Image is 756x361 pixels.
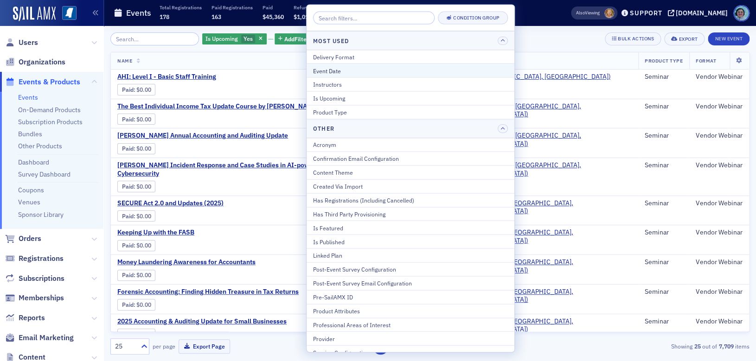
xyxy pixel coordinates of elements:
span: $0.00 [136,272,151,279]
div: Paid: 0 - $0 [117,299,155,310]
img: SailAMX [13,6,56,21]
div: Paid: 0 - $0 [117,240,155,251]
button: Is Upcoming [307,91,514,105]
div: Product Type [313,108,508,116]
span: $1,010 [294,13,312,20]
span: Yes [243,35,253,42]
a: CPA Crossings ([GEOGRAPHIC_DATA], [GEOGRAPHIC_DATA]) [461,317,631,334]
a: CPA Crossings ([GEOGRAPHIC_DATA], [GEOGRAPHIC_DATA]) [461,288,631,304]
div: Paid: 0 - $0 [117,143,155,154]
button: Is Featured [307,221,514,234]
a: Events [18,93,38,101]
div: Acronym [313,140,508,149]
input: Search… [110,32,199,45]
div: Post-Event Survey Configuration [313,265,508,273]
img: SailAMX [62,6,77,20]
span: Forensic Accounting: Finding Hidden Treasure in Tax Returns [117,288,299,296]
a: Money Laundering Awareness for Accountants [117,258,273,266]
div: Post-Event Survey Email Configuration [313,279,508,287]
a: AHI ([GEOGRAPHIC_DATA], [GEOGRAPHIC_DATA]) [461,73,610,81]
div: Session Configuration [313,348,508,356]
div: Vendor Webinar [696,288,743,296]
span: $0.00 [136,86,151,93]
span: Reports [19,313,45,323]
span: $0.00 [136,331,151,338]
span: Surgent (Radnor, PA) [461,132,631,148]
span: : [122,213,136,220]
span: Surgent's Incident Response and Case Studies in AI-powered Cybersecurity [117,161,331,177]
button: AddFilter [275,33,313,45]
span: $0.00 [136,183,151,190]
a: Memberships [5,293,64,303]
div: Professional Areas of Interest [313,320,508,329]
span: Memberships [19,293,64,303]
div: Vendor Webinar [696,258,743,266]
div: Confirmation Email Configuration [313,154,508,163]
div: Showing out of items [543,342,750,350]
button: Instructors [307,77,514,91]
span: $0.00 [136,116,151,123]
span: CPA Crossings (Rochester, MI) [461,317,631,334]
div: Seminar [645,161,683,170]
a: Users [5,38,38,48]
a: AHI: Level I - Basic Staff Training [117,73,273,81]
div: Vendor Webinar [696,161,743,170]
div: Paid: 0 - $0 [117,270,155,281]
span: : [122,145,136,152]
span: Email Marketing [19,333,74,343]
a: Paid [122,272,134,279]
a: Paid [122,301,134,308]
a: Keeping Up with the FASB [117,228,273,237]
div: Seminar [645,132,683,140]
a: CPA Crossings ([GEOGRAPHIC_DATA], [GEOGRAPHIC_DATA]) [461,228,631,245]
span: AHI (Boise, ID) [461,73,610,81]
span: Viewing [576,10,600,16]
div: Vendor Webinar [696,199,743,208]
strong: 25 [692,342,702,350]
div: Content Theme [313,168,508,177]
a: Orders [5,234,41,244]
div: Seminar [645,228,683,237]
a: Paid [122,213,134,220]
div: Yes [202,33,267,45]
button: Bulk Actions [605,32,661,45]
div: Vendor Webinar [696,102,743,111]
span: Name [117,57,132,64]
a: New Event [708,34,750,42]
span: The Best Individual Income Tax Update Course by Surgent [117,102,318,111]
a: Organizations [5,57,65,67]
a: Other Products [18,142,62,150]
div: Bulk Actions [618,36,654,41]
a: Dashboard [18,158,49,166]
button: Post-Event Survey Email Configuration [307,276,514,290]
span: 2025 Accounting & Auditing Update for Small Businesses [117,317,287,326]
a: Email Marketing [5,333,74,343]
div: Export [679,37,698,42]
button: Provider [307,331,514,345]
span: Events & Products [19,77,80,87]
h4: Most Used [313,36,349,44]
span: : [122,86,136,93]
div: Seminar [645,288,683,296]
button: Confirmation Email Configuration [307,152,514,165]
button: Content Theme [307,165,514,179]
div: Provider [313,334,508,342]
button: Created Via Import [307,179,514,193]
div: Seminar [645,199,683,208]
span: Format [696,57,716,64]
div: Seminar [645,102,683,111]
button: Product Attributes [307,304,514,317]
label: per page [153,342,175,350]
span: : [122,242,136,249]
span: Profile [733,5,750,21]
span: : [122,183,136,190]
div: Seminar [645,317,683,326]
a: Reports [5,313,45,323]
a: Paid [122,86,134,93]
input: Search filters... [313,12,435,25]
a: CPA Crossings ([GEOGRAPHIC_DATA], [GEOGRAPHIC_DATA]) [461,258,631,274]
div: Vendor Webinar [696,132,743,140]
span: Surgent (Radnor, PA) [461,102,631,119]
a: [PERSON_NAME] ([GEOGRAPHIC_DATA], [GEOGRAPHIC_DATA]) [461,132,631,148]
